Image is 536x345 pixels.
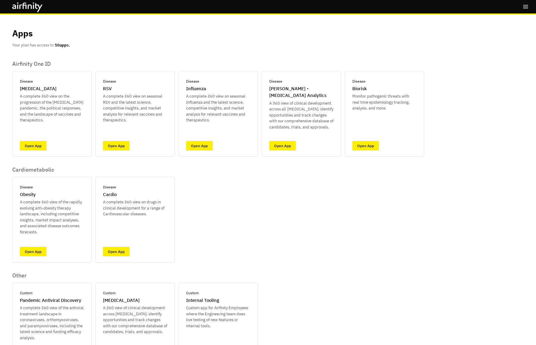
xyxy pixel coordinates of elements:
[12,272,258,279] p: Other
[103,247,130,256] a: Open App
[20,85,57,92] p: [MEDICAL_DATA]
[103,191,117,198] p: Cardio
[12,42,70,48] p: Your plan has access to
[103,305,167,335] p: A 360 view of clinical development across [MEDICAL_DATA]; identify opportunities and track change...
[103,85,112,92] p: RSV
[103,79,116,84] p: Disease
[20,305,84,341] p: A complete 360 view of the antiviral treatment landscape in coronaviruses, orthomyxoviruses, and ...
[20,247,46,256] a: Open App
[352,93,417,111] p: Monitor pathogenic threats with real time epidemiology tracking, analysis, and more.
[55,43,70,48] b: 10 apps.
[186,79,199,84] p: Disease
[103,184,116,190] p: Disease
[186,141,213,150] a: Open App
[269,85,333,99] p: [PERSON_NAME] - [MEDICAL_DATA] Analytics
[186,305,250,329] p: Custom app for Airfinity Employees where the Engineering team does live testing of new features o...
[20,199,84,235] p: A complete 360 view of the rapidly evolving anti-obesity therapy landscape, including competitive...
[269,79,282,84] p: Disease
[103,199,167,217] p: A complete 360 view on drugs in clinical development for a range of Cardiovascular diseases.
[103,93,167,123] p: A complete 360 view on seasonal RSV and the latest science, competitive insights, and market anal...
[103,141,130,150] a: Open App
[269,141,296,150] a: Open App
[12,61,424,67] p: Airfinity One ID
[20,79,33,84] p: Disease
[352,85,367,92] p: Biorisk
[186,290,199,296] p: Custom
[186,297,219,304] p: Internal Tooling
[352,79,365,84] p: Disease
[12,166,175,173] p: Cardiometabolic
[103,297,140,304] p: [MEDICAL_DATA]
[186,93,250,123] p: A complete 360 view on seasonal Influenza and the latest science, competitive insights, and marke...
[20,184,33,190] p: Disease
[20,290,32,296] p: Custom
[352,141,379,150] a: Open App
[12,27,33,40] p: Apps
[20,93,84,123] p: A complete 360 view on the progression of the [MEDICAL_DATA] pandemic, the political responses, a...
[20,297,81,304] p: Pandemic Antiviral Discovery
[269,100,333,130] p: A 360 view of clinical development across all [MEDICAL_DATA]; identify opportunities and track ch...
[186,85,206,92] p: Influenza
[103,290,116,296] p: Custom
[20,191,36,198] p: Obesity
[20,141,46,150] a: Open App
